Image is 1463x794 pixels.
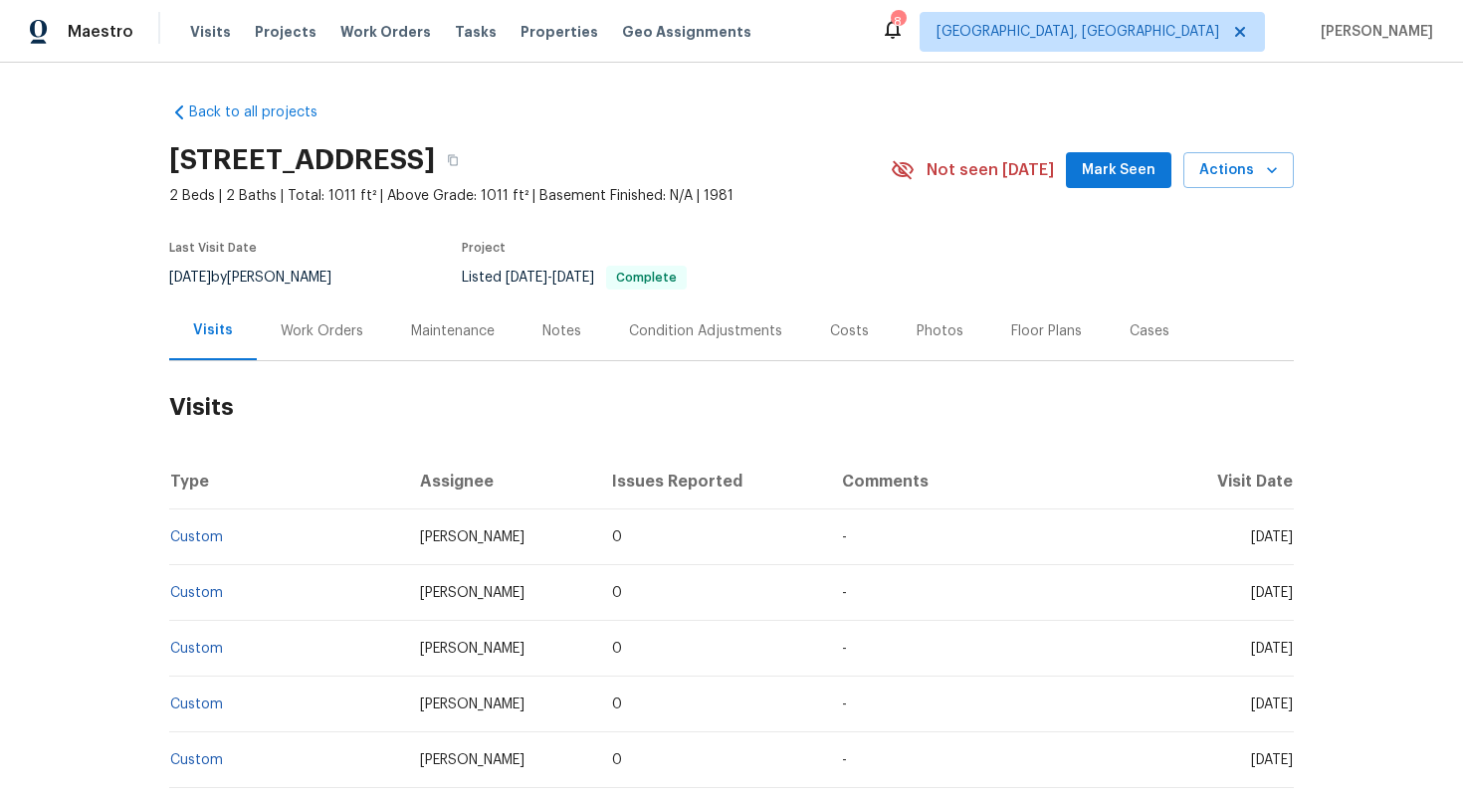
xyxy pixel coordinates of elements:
[169,186,891,206] span: 2 Beds | 2 Baths | Total: 1011 ft² | Above Grade: 1011 ft² | Basement Finished: N/A | 1981
[506,271,594,285] span: -
[169,266,355,290] div: by [PERSON_NAME]
[169,150,435,170] h2: [STREET_ADDRESS]
[1251,642,1293,656] span: [DATE]
[842,586,847,600] span: -
[170,753,223,767] a: Custom
[404,454,597,509] th: Assignee
[193,320,233,340] div: Visits
[608,272,685,284] span: Complete
[340,22,431,42] span: Work Orders
[455,25,497,39] span: Tasks
[169,361,1294,454] h2: Visits
[420,530,524,544] span: [PERSON_NAME]
[622,22,751,42] span: Geo Assignments
[68,22,133,42] span: Maestro
[927,160,1054,180] span: Not seen [DATE]
[612,753,622,767] span: 0
[612,697,622,711] span: 0
[169,242,257,254] span: Last Visit Date
[420,697,524,711] span: [PERSON_NAME]
[506,271,547,285] span: [DATE]
[420,753,524,767] span: [PERSON_NAME]
[411,321,495,341] div: Maintenance
[826,454,1163,509] th: Comments
[169,271,211,285] span: [DATE]
[842,697,847,711] span: -
[612,586,622,600] span: 0
[1199,158,1278,183] span: Actions
[170,697,223,711] a: Custom
[917,321,963,341] div: Photos
[1183,152,1294,189] button: Actions
[435,142,471,178] button: Copy Address
[629,321,782,341] div: Condition Adjustments
[462,271,687,285] span: Listed
[170,530,223,544] a: Custom
[1251,530,1293,544] span: [DATE]
[420,586,524,600] span: [PERSON_NAME]
[420,642,524,656] span: [PERSON_NAME]
[190,22,231,42] span: Visits
[891,12,905,32] div: 8
[281,321,363,341] div: Work Orders
[1066,152,1171,189] button: Mark Seen
[1011,321,1082,341] div: Floor Plans
[596,454,825,509] th: Issues Reported
[170,586,223,600] a: Custom
[612,642,622,656] span: 0
[1313,22,1433,42] span: [PERSON_NAME]
[170,642,223,656] a: Custom
[1082,158,1155,183] span: Mark Seen
[842,642,847,656] span: -
[842,530,847,544] span: -
[1163,454,1294,509] th: Visit Date
[1251,753,1293,767] span: [DATE]
[169,454,404,509] th: Type
[552,271,594,285] span: [DATE]
[169,102,360,122] a: Back to all projects
[612,530,622,544] span: 0
[521,22,598,42] span: Properties
[1251,586,1293,600] span: [DATE]
[842,753,847,767] span: -
[542,321,581,341] div: Notes
[830,321,869,341] div: Costs
[1251,697,1293,711] span: [DATE]
[937,22,1219,42] span: [GEOGRAPHIC_DATA], [GEOGRAPHIC_DATA]
[255,22,316,42] span: Projects
[462,242,506,254] span: Project
[1130,321,1169,341] div: Cases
